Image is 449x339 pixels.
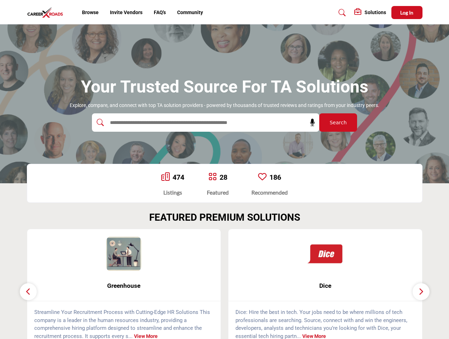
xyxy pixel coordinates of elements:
p: Explore, compare, and connect with top TA solution providers - powered by thousands of trusted re... [70,102,379,109]
a: FAQ's [154,10,166,15]
button: Search [319,113,357,132]
a: View More [302,333,326,339]
img: Dice [308,236,343,272]
div: Featured [207,188,229,197]
span: Dice [239,281,412,290]
a: Browse [82,10,99,15]
h5: Solutions [365,9,386,16]
a: Go to Featured [208,172,217,182]
b: Dice [239,276,412,295]
div: Recommended [251,188,288,197]
a: Community [177,10,203,15]
a: Dice [228,276,422,295]
a: Greenhouse [27,276,221,295]
img: Site Logo [27,7,67,18]
span: Log In [400,10,413,16]
button: Log In [391,6,422,19]
a: Go to Recommended [258,172,267,182]
img: Greenhouse [106,236,141,272]
b: Greenhouse [38,276,210,295]
a: 186 [269,173,281,182]
a: View More [134,333,158,339]
a: 28 [220,173,227,182]
span: Greenhouse [38,281,210,290]
div: Solutions [354,8,386,17]
a: 474 [173,173,184,182]
h2: FEATURED PREMIUM SOLUTIONS [149,212,300,224]
span: Search [330,119,346,126]
div: Listings [161,188,184,197]
h1: Your Trusted Source for TA Solutions [81,76,368,98]
a: Invite Vendors [110,10,142,15]
a: Search [332,7,350,18]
